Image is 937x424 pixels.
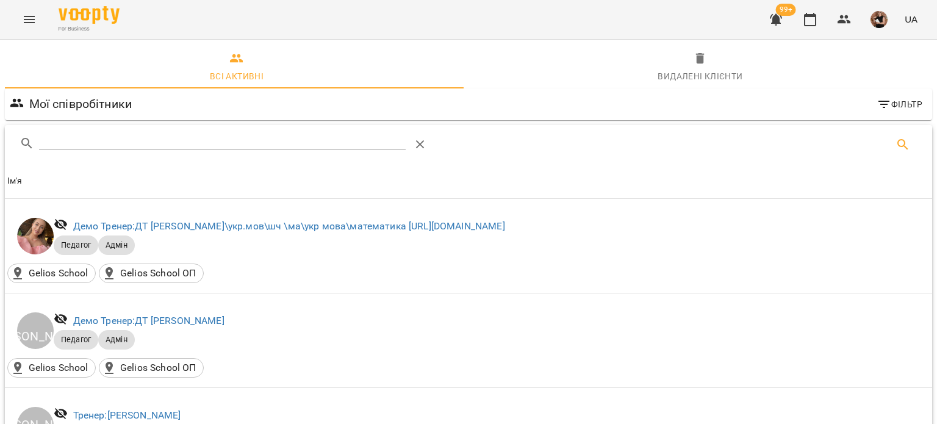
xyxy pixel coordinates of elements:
[29,95,132,113] h6: Мої співробітники
[15,5,44,34] button: Menu
[29,266,88,281] p: Gelios School
[98,240,135,251] span: Адмін
[99,264,204,283] div: Gelios School ОП()
[73,315,224,326] a: Демо Тренер:ДТ [PERSON_NAME]
[39,130,406,149] input: Search
[7,358,96,378] div: Gelios School()
[7,174,23,189] div: Ім'я
[877,97,922,112] span: Фільтр
[5,125,932,164] div: Table Toolbar
[120,266,196,281] p: Gelios School ОП
[54,334,98,345] span: Педагог
[29,361,88,375] p: Gelios School
[120,361,196,375] p: Gelios School ОП
[73,409,181,421] a: Тренер:[PERSON_NAME]
[888,130,917,159] button: Search
[658,69,742,84] div: Видалені клієнти
[872,93,927,115] button: Фільтр
[17,218,54,254] img: ДТ Бойко Юлія\укр.мов\шч \ма\укр мова\математика https://us06web.zoom.us/j/84886035086
[99,358,204,378] div: Gelios School ОП()
[905,13,917,26] span: UA
[210,69,264,84] div: Всі активні
[7,174,930,189] span: Ім'я
[98,334,135,345] span: Адмін
[871,11,888,28] img: 5944c1aeb726a5a997002a54cb6a01a3.jpg
[900,8,922,31] button: UA
[73,220,505,232] a: Демо Тренер:ДТ [PERSON_NAME]\укр.мов\шч \ма\укр мова\математика [URL][DOMAIN_NAME]
[7,264,96,283] div: Gelios School()
[59,6,120,24] img: Voopty Logo
[776,4,796,16] span: 99+
[54,240,98,251] span: Педагог
[7,174,23,189] div: Sort
[17,312,54,349] div: ДТ [PERSON_NAME]
[59,25,120,33] span: For Business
